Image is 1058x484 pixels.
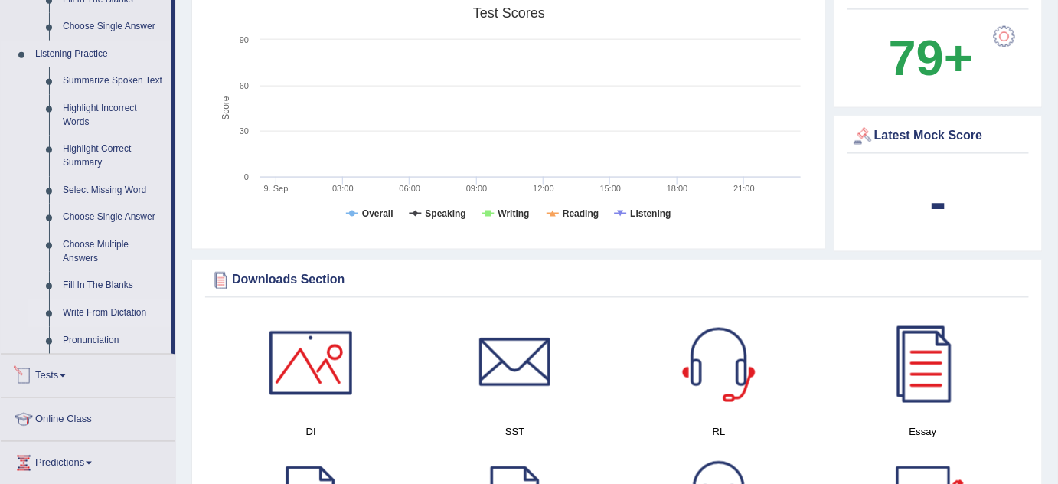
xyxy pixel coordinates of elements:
[421,424,610,440] h4: SST
[1,442,175,480] a: Predictions
[240,126,249,136] text: 30
[625,424,814,440] h4: RL
[244,172,249,181] text: 0
[930,174,947,230] b: -
[667,184,688,193] text: 18:00
[332,184,354,193] text: 03:00
[217,424,406,440] h4: DI
[56,177,171,204] a: Select Missing Word
[400,184,421,193] text: 06:00
[264,184,289,193] tspan: 9. Sep
[1,398,175,437] a: Online Class
[209,269,1025,292] div: Downloads Section
[1,355,175,393] a: Tests
[889,30,973,86] b: 79+
[426,208,466,219] tspan: Speaking
[56,231,171,272] a: Choose Multiple Answers
[533,184,554,193] text: 12:00
[473,5,545,21] tspan: Test scores
[733,184,755,193] text: 21:00
[240,35,249,44] text: 90
[362,208,393,219] tspan: Overall
[498,208,530,219] tspan: Writing
[220,96,231,121] tspan: Score
[630,208,671,219] tspan: Listening
[851,125,1025,148] div: Latest Mock Score
[56,13,171,41] a: Choose Single Answer
[240,81,249,90] text: 60
[56,136,171,176] a: Highlight Correct Summary
[56,67,171,95] a: Summarize Spoken Text
[56,272,171,299] a: Fill In The Blanks
[56,95,171,136] a: Highlight Incorrect Words
[829,424,1018,440] h4: Essay
[600,184,622,193] text: 15:00
[466,184,488,193] text: 09:00
[56,204,171,231] a: Choose Single Answer
[56,327,171,355] a: Pronunciation
[56,299,171,327] a: Write From Dictation
[28,41,171,68] a: Listening Practice
[563,208,599,219] tspan: Reading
